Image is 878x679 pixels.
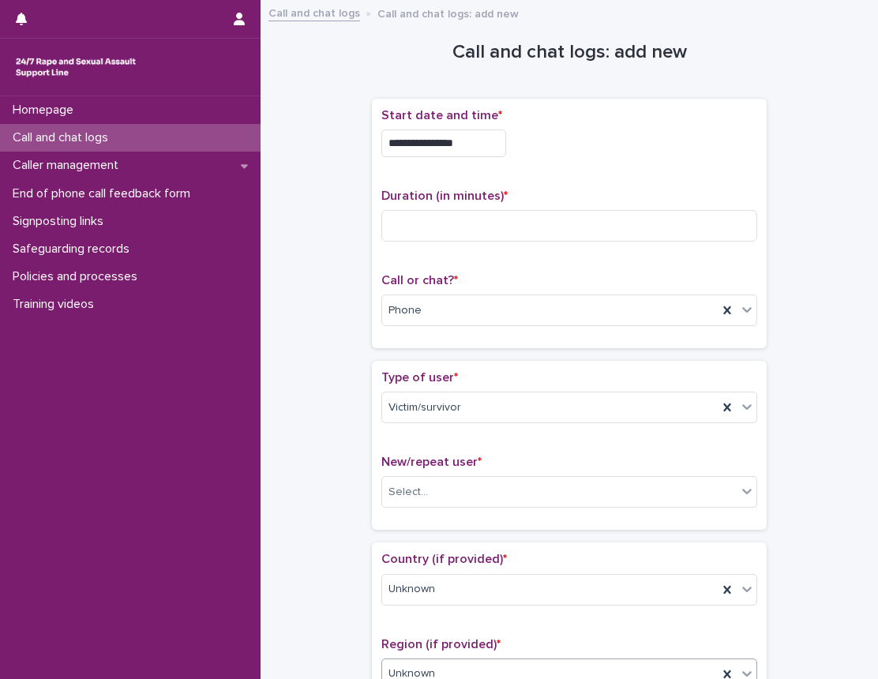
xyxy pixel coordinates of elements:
[381,109,502,122] span: Start date and time
[6,130,121,145] p: Call and chat logs
[13,51,139,83] img: rhQMoQhaT3yELyF149Cw
[6,103,86,118] p: Homepage
[6,242,142,257] p: Safeguarding records
[6,297,107,312] p: Training videos
[6,214,116,229] p: Signposting links
[381,638,501,651] span: Region (if provided)
[388,484,428,501] div: Select...
[381,553,507,565] span: Country (if provided)
[381,274,458,287] span: Call or chat?
[388,400,461,416] span: Victim/survivor
[381,456,482,468] span: New/repeat user
[381,371,458,384] span: Type of user
[268,3,360,21] a: Call and chat logs
[381,189,508,202] span: Duration (in minutes)
[388,302,422,319] span: Phone
[377,4,519,21] p: Call and chat logs: add new
[6,186,203,201] p: End of phone call feedback form
[6,158,131,173] p: Caller management
[388,581,435,598] span: Unknown
[372,41,767,64] h1: Call and chat logs: add new
[6,269,150,284] p: Policies and processes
